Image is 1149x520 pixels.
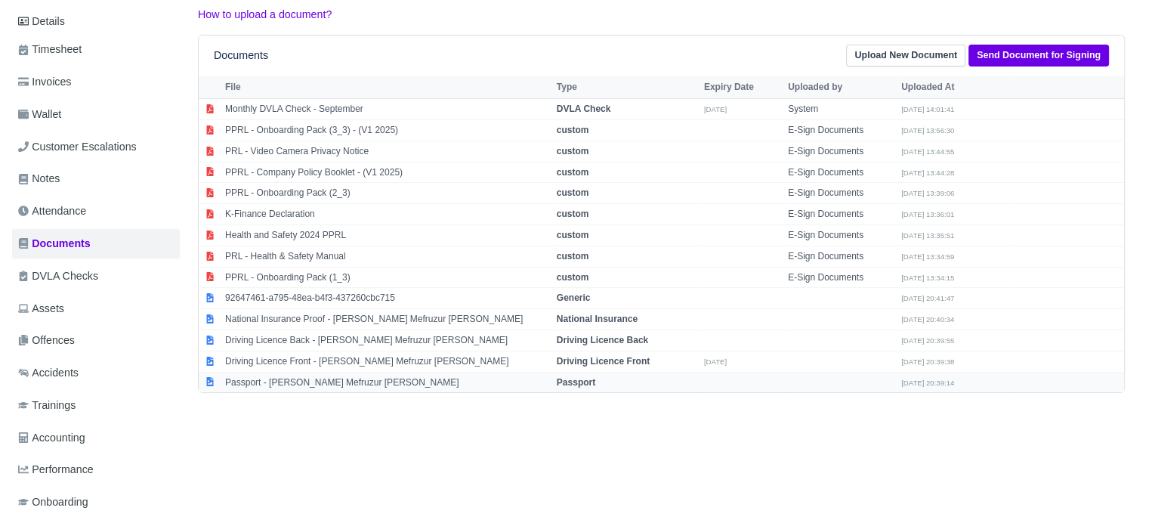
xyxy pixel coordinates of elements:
[968,45,1109,67] a: Send Document for Signing
[221,162,553,183] td: PPRL - Company Policy Booklet - (V1 2025)
[12,391,180,420] a: Trainings
[901,379,954,387] small: [DATE] 20:39:14
[12,67,180,97] a: Invoices
[901,252,954,261] small: [DATE] 13:34:59
[18,300,64,317] span: Assets
[12,294,180,323] a: Assets
[12,455,180,484] a: Performance
[221,99,553,120] td: Monthly DVLA Check - September
[784,204,897,225] td: E-Sign Documents
[557,335,648,345] strong: Driving Licence Back
[901,189,954,197] small: [DATE] 13:39:06
[18,461,94,478] span: Performance
[901,315,954,323] small: [DATE] 20:40:34
[557,167,589,178] strong: custom
[901,336,954,345] small: [DATE] 20:39:55
[18,429,85,447] span: Accounting
[18,268,98,285] span: DVLA Checks
[221,76,553,99] th: File
[18,397,76,414] span: Trainings
[12,8,180,36] a: Details
[221,309,553,330] td: National Insurance Proof - [PERSON_NAME] Mefruzur [PERSON_NAME]
[784,183,897,204] td: E-Sign Documents
[12,132,180,162] a: Customer Escalations
[221,351,553,372] td: Driving Licence Front - [PERSON_NAME] Mefruzur [PERSON_NAME]
[784,162,897,183] td: E-Sign Documents
[901,274,954,282] small: [DATE] 13:34:15
[221,267,553,288] td: PPRL - Onboarding Pack (1_3)
[12,487,180,517] a: Onboarding
[12,326,180,355] a: Offences
[557,104,611,114] strong: DVLA Check
[12,423,180,453] a: Accounting
[198,8,332,20] a: How to upload a document?
[1073,447,1149,520] iframe: Chat Widget
[557,209,589,219] strong: custom
[901,231,954,240] small: [DATE] 13:35:51
[221,246,553,267] td: PRL - Health & Safety Manual
[784,76,897,99] th: Uploaded by
[557,377,595,388] strong: Passport
[784,99,897,120] td: System
[557,292,591,303] strong: Generic
[557,356,650,367] strong: Driving Licence Front
[901,210,954,218] small: [DATE] 13:36:01
[221,120,553,141] td: PPRL - Onboarding Pack (3_3) - (V1 2025)
[221,288,553,309] td: 92647461-a795-48ea-b4f3-437260cbc715
[784,225,897,246] td: E-Sign Documents
[846,45,965,67] a: Upload New Document
[12,197,180,226] a: Attendance
[557,230,589,240] strong: custom
[557,272,589,283] strong: custom
[18,73,71,91] span: Invoices
[18,106,61,123] span: Wallet
[12,262,180,291] a: DVLA Checks
[557,314,638,324] strong: National Insurance
[221,225,553,246] td: Health and Safety 2024 PPRL
[784,141,897,162] td: E-Sign Documents
[704,105,727,113] small: [DATE]
[557,125,589,135] strong: custom
[214,49,268,62] h6: Documents
[897,76,1011,99] th: Uploaded At
[18,203,86,220] span: Attendance
[557,251,589,262] strong: custom
[18,364,79,382] span: Accidents
[557,146,589,156] strong: custom
[12,164,180,193] a: Notes
[704,357,727,366] small: [DATE]
[557,187,589,198] strong: custom
[784,246,897,267] td: E-Sign Documents
[18,494,88,511] span: Onboarding
[901,357,954,366] small: [DATE] 20:39:38
[700,76,784,99] th: Expiry Date
[901,126,954,135] small: [DATE] 13:56:30
[221,204,553,225] td: K-Finance Declaration
[901,105,954,113] small: [DATE] 14:01:41
[18,138,137,156] span: Customer Escalations
[12,35,180,64] a: Timesheet
[901,169,954,177] small: [DATE] 13:44:28
[221,183,553,204] td: PPRL - Onboarding Pack (2_3)
[901,147,954,156] small: [DATE] 13:44:55
[784,267,897,288] td: E-Sign Documents
[221,141,553,162] td: PRL - Video Camera Privacy Notice
[12,100,180,129] a: Wallet
[18,332,75,349] span: Offences
[784,120,897,141] td: E-Sign Documents
[18,41,82,58] span: Timesheet
[12,358,180,388] a: Accidents
[18,235,91,252] span: Documents
[221,372,553,392] td: Passport - [PERSON_NAME] Mefruzur [PERSON_NAME]
[221,330,553,351] td: Driving Licence Back - [PERSON_NAME] Mefruzur [PERSON_NAME]
[18,170,60,187] span: Notes
[553,76,700,99] th: Type
[901,294,954,302] small: [DATE] 20:41:47
[12,229,180,258] a: Documents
